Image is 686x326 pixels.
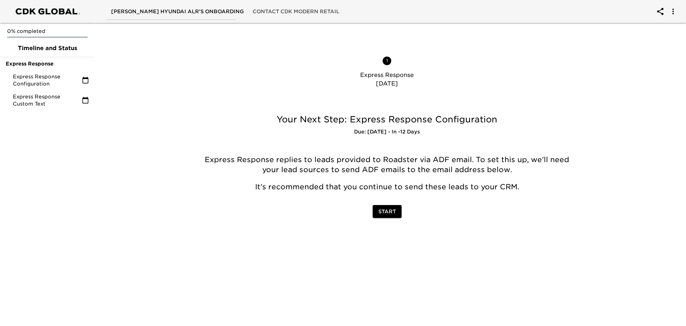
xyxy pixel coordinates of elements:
span: Timeline and Status [6,44,89,53]
span: Start [378,207,396,216]
button: Start [373,205,402,218]
text: 1 [386,58,388,63]
p: Express Response [208,71,567,79]
span: Contact CDK Modern Retail [253,7,339,16]
span: Express Response Configuration [13,73,82,87]
button: account of current user [652,3,669,20]
button: account of current user [665,3,682,20]
span: Express Response Custom Text [13,93,82,107]
span: It's recommended that you continue to send these leads to your CRM. [255,183,519,191]
span: [PERSON_NAME] Hyundai ALR's Onboarding [111,7,244,16]
p: [DATE] [208,79,567,88]
h6: Due: [DATE] - In -12 Days [196,128,578,136]
h5: Your Next Step: Express Response Configuration [196,114,578,125]
p: 0% completed [7,28,88,35]
span: Express Response [6,60,89,67]
span: Express Response replies to leads provided to Roadster via ADF email. To set this up, we'll need ... [205,155,571,174]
